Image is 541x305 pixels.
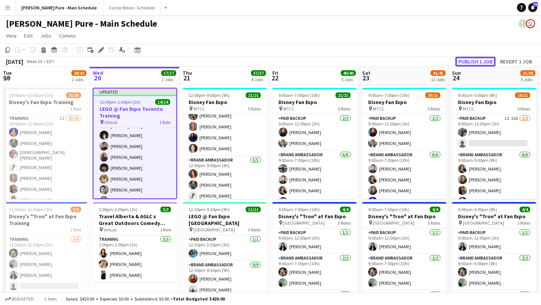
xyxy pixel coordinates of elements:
app-card-role: Paid Backup1/19:00am-12:00pm (3h)[PERSON_NAME] [272,228,357,254]
span: Budgeted [12,296,34,302]
button: Budgeted [4,295,35,303]
h3: Disney Fan Expo [272,99,357,106]
span: [GEOGRAPHIC_DATA] [463,220,504,226]
span: 5 Roles [338,106,351,112]
app-job-card: Updated12:00pm-1:00pm (1h)14/14LEGO @ Fan Expo Toronto Training Virtual1 Role[PERSON_NAME][PERSON... [93,88,177,199]
span: 19 [2,74,12,82]
div: 1:00pm-2:00pm (1h)3/3Travel Alberta & AGLC x Great Outdoors Comedy Festival Training Virtual1 Rol... [93,202,177,282]
span: 19/21 [515,92,530,98]
app-card-role: Paid Backup2/29:00am-12:00pm (3h)[PERSON_NAME][PERSON_NAME] [362,114,446,151]
span: Tue [3,69,12,76]
div: 9:00am-5:00pm (8h)19/21Disney Fan Expo MTCC5 RolesPaid Backup1I15A1/29:00am-12:00pm (3h)[PERSON_N... [452,88,536,199]
app-job-card: 12:00pm-9:00pm (9h)21/21Disney Fan Expo MTCC5 Roles![PERSON_NAME][DEMOGRAPHIC_DATA][PERSON_NAME][... [183,88,267,199]
span: 1 Role [70,106,81,112]
div: 5 Jobs [341,77,355,82]
span: 11:30am-12:30pm (1h) [9,207,53,212]
span: Wed [93,69,103,76]
span: 23 [361,74,370,82]
span: 3 Roles [248,227,261,233]
span: 3/3 [160,207,171,212]
div: 2 Jobs [162,77,176,82]
app-user-avatar: Leticia Fayzano [526,19,535,28]
div: Updated [94,89,176,95]
span: 17/17 [161,70,176,76]
div: 5 Jobs [521,77,535,82]
span: 1 Role [70,227,81,233]
a: Jobs [37,31,54,41]
app-job-card: 10:00am-11:00am (1h)25/36Disney's Fan Expo Training1 RoleTraining2I25/3610:00am-11:00am (1h)[PERS... [3,88,87,199]
span: 37/37 [251,70,266,76]
app-card-role: Brand Ambassador6/69:00am-5:00pm (8h)[PERSON_NAME][PERSON_NAME][PERSON_NAME][PERSON_NAME] [452,151,536,231]
span: 14/14 [155,99,170,105]
span: 41/45 [431,70,446,76]
span: Thu [183,69,192,76]
app-card-role: Brand Ambassador6/69:00am-7:00pm (10h)[PERSON_NAME][PERSON_NAME][PERSON_NAME][PERSON_NAME] [272,151,357,231]
app-card-role: Brand Ambassador2/29:00am-7:00pm (10h)[PERSON_NAME][PERSON_NAME] [272,254,357,290]
app-job-card: 9:00am-7:00pm (10h)20/21Disney Fan Expo MTCC5 RolesPaid Backup2/29:00am-12:00pm (3h)[PERSON_NAME]... [362,88,446,199]
button: Publish 1 job [455,57,496,66]
span: 35/38 [520,70,535,76]
span: 4/4 [340,207,351,212]
span: Sun [452,69,461,76]
app-card-role: Brand Ambassador2/29:00am-7:00pm (10h)[PERSON_NAME][PERSON_NAME] [362,254,446,290]
span: 3/6 [71,207,81,212]
span: View [6,32,17,39]
span: 4/4 [520,207,530,212]
span: 25/36 [66,92,81,98]
span: 5 Roles [517,106,530,112]
span: 12:30pm-9:30pm (9h) [189,207,230,212]
span: Edit [24,32,33,39]
span: 20/21 [425,92,440,98]
span: Jobs [40,32,51,39]
button: Factor Meals - Schedule [103,0,161,15]
div: 2 Jobs [72,77,86,82]
button: [PERSON_NAME] Pure - Main Schedule [15,0,103,15]
div: [DATE] [6,58,23,65]
app-job-card: 9:00am-7:00pm (10h)21/21Disney Fan Expo MTCC5 RolesPaid Backup2/29:00am-12:00pm (3h)[PERSON_NAME]... [272,88,357,199]
a: Comms [56,31,79,41]
span: Week 34 [25,59,44,64]
span: 9:00am-5:00pm (8h) [458,92,497,98]
app-card-role: ![PERSON_NAME][DEMOGRAPHIC_DATA][PERSON_NAME][PERSON_NAME][PERSON_NAME][PERSON_NAME][PERSON_NAME] [183,74,267,156]
span: 5 Roles [248,106,261,112]
app-card-role: Paid Backup1/19:00am-12:00pm (3h)[PERSON_NAME] [452,228,536,254]
span: MTCC [373,106,384,112]
span: 21/21 [246,92,261,98]
span: 3 Roles [338,220,351,226]
h3: Disney's "Tron" at Fan Expo [452,213,536,220]
app-user-avatar: Ashleigh Rains [518,19,527,28]
span: Virtual [104,227,116,233]
span: Fri [272,69,278,76]
h3: Disney's Fan Expo Training [3,99,87,106]
span: 11/11 [246,207,261,212]
span: 9:00am-7:00pm (10h) [278,92,320,98]
span: 40/40 [341,70,356,76]
a: 70 [528,3,537,12]
div: 4 Jobs [251,77,266,82]
span: Sat [362,69,370,76]
app-card-role: Paid Backup1/19:00am-12:00pm (3h)[PERSON_NAME] [362,228,446,254]
span: Virtual [104,119,117,125]
div: 12 Jobs [431,77,445,82]
app-card-role: Brand Ambassador6/69:00am-7:00pm (10h)[PERSON_NAME][PERSON_NAME][PERSON_NAME][PERSON_NAME] [362,151,446,231]
h3: Disney Fan Expo [183,99,267,106]
a: Edit [21,31,36,41]
h3: LEGO @ Fan Expo [GEOGRAPHIC_DATA] [183,213,267,226]
span: 70 [533,2,538,7]
app-card-role: Paid Backup1I15A1/29:00am-12:00pm (3h)[PERSON_NAME] [452,114,536,151]
div: Salary $420.00 + Expenses $0.00 + Subsistence $0.00 = [66,296,225,302]
span: 5 Roles [428,106,440,112]
h3: Disney Fan Expo [362,99,446,106]
span: Comms [59,32,76,39]
span: 9:00am-7:00pm (10h) [368,92,410,98]
h1: [PERSON_NAME] Pure - Main Schedule [6,18,157,29]
h3: Disney's "Tron" at Fan Expo Training [3,213,87,226]
span: 22 [271,74,278,82]
span: 1 item [41,296,59,302]
h3: Disney's "Tron" at Fan Expo [362,213,446,220]
span: 28/42 [71,70,86,76]
span: 9:00am-7:00pm (10h) [278,207,320,212]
